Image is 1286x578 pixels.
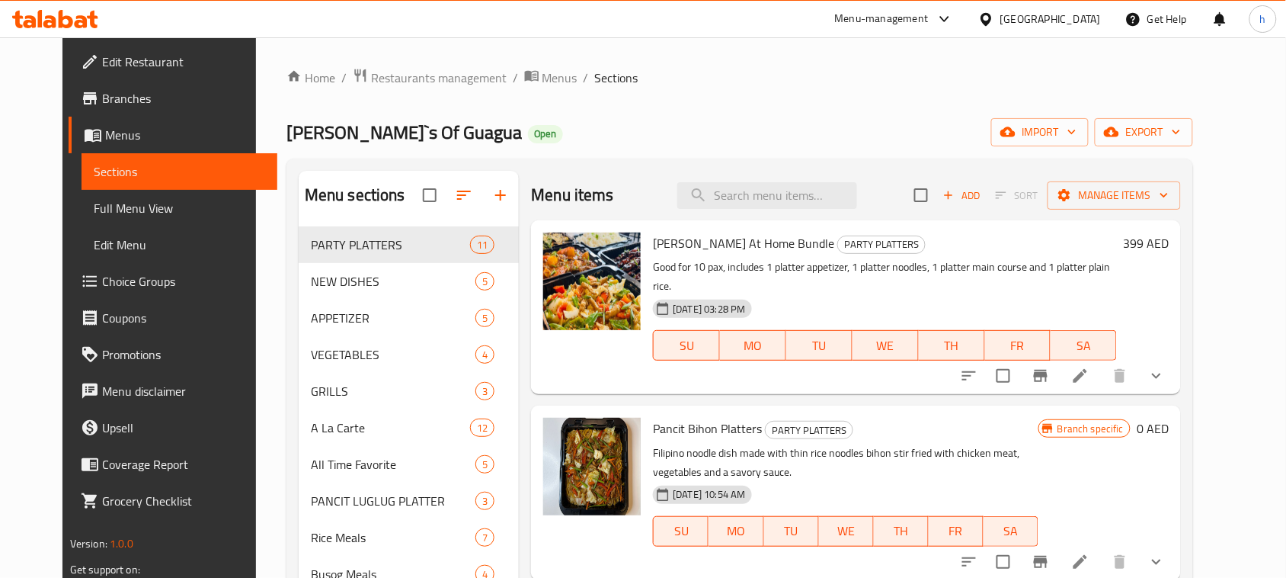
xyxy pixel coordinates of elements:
[475,455,494,474] div: items
[471,421,494,435] span: 12
[990,520,1032,542] span: SA
[476,494,494,509] span: 3
[835,10,929,28] div: Menu-management
[94,199,265,217] span: Full Menu View
[311,272,475,291] div: NEW DISHES
[476,348,494,362] span: 4
[929,516,984,547] button: FR
[935,520,977,542] span: FR
[475,492,494,510] div: items
[764,516,819,547] button: TU
[299,300,520,336] div: APPETIZER5
[1051,422,1130,436] span: Branch specific
[69,117,277,153] a: Menus
[311,309,475,327] span: APPETIZER
[1147,367,1166,385] svg: Show Choices
[919,330,985,361] button: TH
[102,419,265,437] span: Upsell
[299,483,520,519] div: PANCIT LUGLUG PLATTER3
[819,516,874,547] button: WE
[311,236,470,254] span: PARTY PLATTERS
[1123,233,1169,254] h6: 399 AED
[69,300,277,336] a: Coupons
[859,335,913,357] span: WE
[951,358,987,394] button: sort-choices
[476,531,494,545] span: 7
[482,177,519,214] button: Add section
[825,520,868,542] span: WE
[1003,123,1076,142] span: import
[838,236,925,253] span: PARTY PLATTERS
[311,419,470,437] div: A La Carte
[70,534,107,554] span: Version:
[653,232,834,255] span: [PERSON_NAME] At Home Bundle
[1107,123,1181,142] span: export
[311,455,475,474] span: All Time Favorite
[986,184,1048,207] span: Select section first
[1071,553,1089,571] a: Edit menu item
[94,236,265,254] span: Edit Menu
[286,69,335,87] a: Home
[766,422,853,439] span: PARTY PLATTERS
[1051,330,1117,361] button: SA
[653,258,1117,296] p: Good for 10 pax, includes 1 platter appetizer, 1 platter noodles, 1 platter main course and 1 pla...
[476,275,494,289] span: 5
[69,373,277,409] a: Menu disclaimer
[471,238,494,252] span: 11
[475,528,494,547] div: items
[82,190,277,226] a: Full Menu View
[667,302,751,316] span: [DATE] 03:28 PM
[102,309,265,327] span: Coupons
[299,373,520,409] div: GRILLS3
[299,519,520,556] div: Rice Meals7
[985,330,1051,361] button: FR
[94,162,265,181] span: Sections
[1048,181,1181,210] button: Manage items
[1260,11,1266,27] span: h
[470,419,494,437] div: items
[414,179,446,211] span: Select all sections
[653,516,709,547] button: SU
[991,335,1045,357] span: FR
[513,69,518,87] li: /
[1022,358,1059,394] button: Branch-specific-item
[286,68,1193,88] nav: breadcrumb
[905,179,937,211] span: Select section
[299,336,520,373] div: VEGETABLES4
[102,89,265,108] span: Branches
[341,69,347,87] li: /
[770,520,813,542] span: TU
[82,153,277,190] a: Sections
[937,184,986,207] span: Add item
[837,236,926,254] div: PARTY PLATTERS
[720,330,786,361] button: MO
[476,311,494,326] span: 5
[667,487,751,502] span: [DATE] 10:54 AM
[311,492,475,510] span: PANCIT LUGLUG PLATTER
[299,263,520,300] div: NEW DISHES5
[1138,358,1175,394] button: show more
[991,118,1089,146] button: import
[660,335,714,357] span: SU
[299,226,520,263] div: PARTY PLATTERS11
[531,184,614,207] h2: Menu items
[1000,11,1101,27] div: [GEOGRAPHIC_DATA]
[1095,118,1193,146] button: export
[102,53,265,71] span: Edit Restaurant
[1071,367,1089,385] a: Edit menu item
[925,335,979,357] span: TH
[987,546,1019,578] span: Select to update
[105,126,265,144] span: Menus
[880,520,923,542] span: TH
[792,335,846,357] span: TU
[311,382,475,400] div: GRILLS
[475,309,494,327] div: items
[475,272,494,291] div: items
[987,360,1019,392] span: Select to update
[524,68,577,88] a: Menus
[475,345,494,364] div: items
[765,421,853,439] div: PARTY PLATTERS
